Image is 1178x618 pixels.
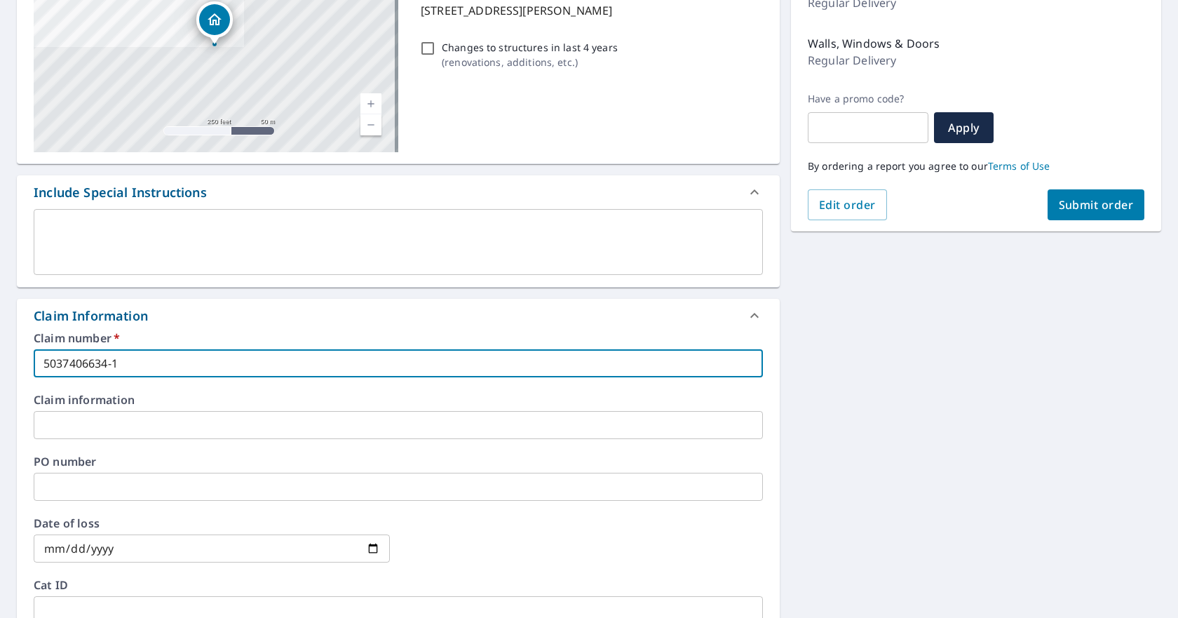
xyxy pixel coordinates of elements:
a: Current Level 17, Zoom In [360,93,381,114]
div: Dropped pin, building 1, Residential property, 121 Merle Ct NE Bemidji, MN 56601 [196,1,233,45]
span: Edit order [819,197,876,213]
label: PO number [34,456,763,467]
div: Include Special Instructions [17,175,780,209]
p: ( renovations, additions, etc. ) [442,55,618,69]
div: Include Special Instructions [34,183,207,202]
span: Apply [945,120,982,135]
button: Edit order [808,189,887,220]
button: Apply [934,112,994,143]
label: Date of loss [34,518,390,529]
div: Claim Information [34,307,148,325]
label: Claim number [34,332,763,344]
a: Current Level 17, Zoom Out [360,114,381,135]
p: Changes to structures in last 4 years [442,40,618,55]
p: Walls, Windows & Doors [808,35,940,52]
p: Regular Delivery [808,52,896,69]
span: Submit order [1059,197,1134,213]
p: [STREET_ADDRESS][PERSON_NAME] [421,2,757,19]
label: Claim information [34,394,763,405]
label: Have a promo code? [808,93,928,105]
div: Claim Information [17,299,780,332]
p: By ordering a report you agree to our [808,160,1144,173]
label: Cat ID [34,579,763,591]
a: Terms of Use [988,159,1050,173]
button: Submit order [1048,189,1145,220]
